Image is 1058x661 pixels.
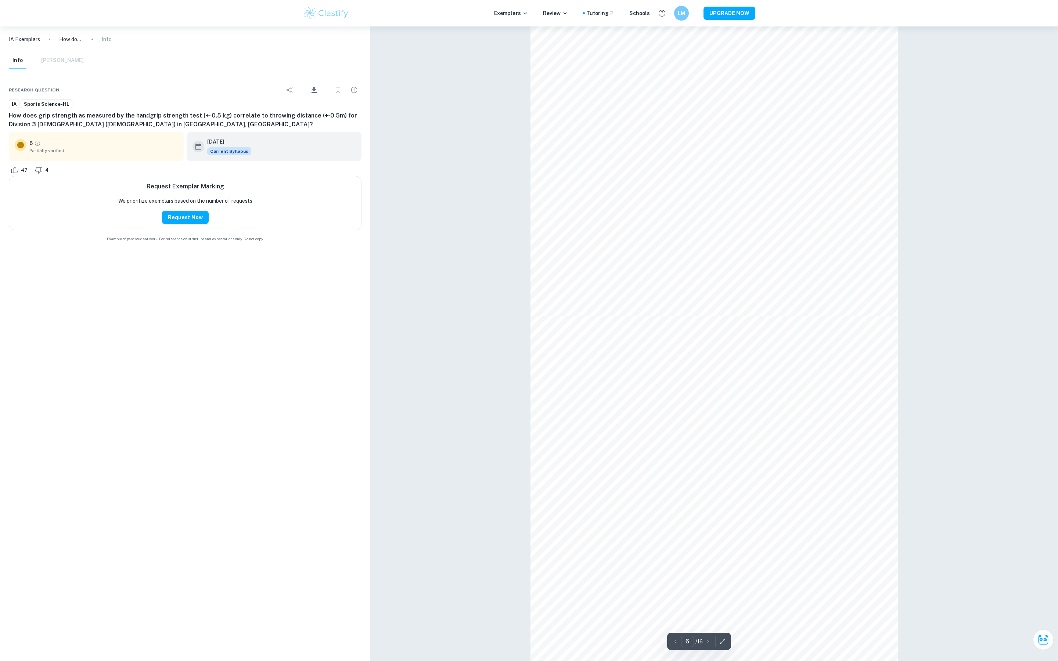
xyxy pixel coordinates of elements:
[34,140,41,147] a: Grade partially verified
[207,147,251,155] span: Current Syllabus
[703,7,755,20] button: UPGRADE NOW
[695,637,703,646] p: / 16
[9,53,26,69] button: Info
[17,167,32,174] span: 47
[118,197,252,205] p: We prioritize exemplars based on the number of requests
[9,35,40,43] a: IA Exemplars
[299,80,329,100] div: Download
[677,9,686,17] h6: LM
[9,164,32,176] div: Like
[543,9,568,17] p: Review
[656,7,668,19] button: Help and Feedback
[9,236,361,242] span: Example of past student work. For reference on structure and expectations only. Do not copy.
[207,147,251,155] div: This exemplar is based on the current syllabus. Feel free to refer to it for inspiration/ideas wh...
[494,9,528,17] p: Exemplars
[29,139,33,147] p: 6
[347,83,361,97] div: Report issue
[9,101,19,108] span: IA
[303,6,349,21] img: Clastify logo
[9,111,361,129] h6: How does grip strength as measured by the handgrip strength test (+- 0.5 kg) correlate to throwin...
[1033,629,1054,650] button: Ask Clai
[21,100,72,109] a: Sports Science-HL
[283,83,297,97] div: Share
[147,182,224,191] h6: Request Exemplar Marking
[41,167,53,174] span: 4
[629,9,650,17] a: Schools
[674,6,689,21] button: LM
[59,35,83,43] p: How does grip strength as measured by the handgrip strength test (+- 0.5 kg) correlate to throwin...
[102,35,112,43] p: Info
[9,87,60,93] span: Research question
[33,164,53,176] div: Dislike
[29,147,178,154] span: Partially verified
[586,9,615,17] a: Tutoring
[9,100,19,109] a: IA
[331,83,345,97] div: Bookmark
[162,211,209,224] button: Request Now
[207,138,245,146] h6: [DATE]
[21,101,72,108] span: Sports Science-HL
